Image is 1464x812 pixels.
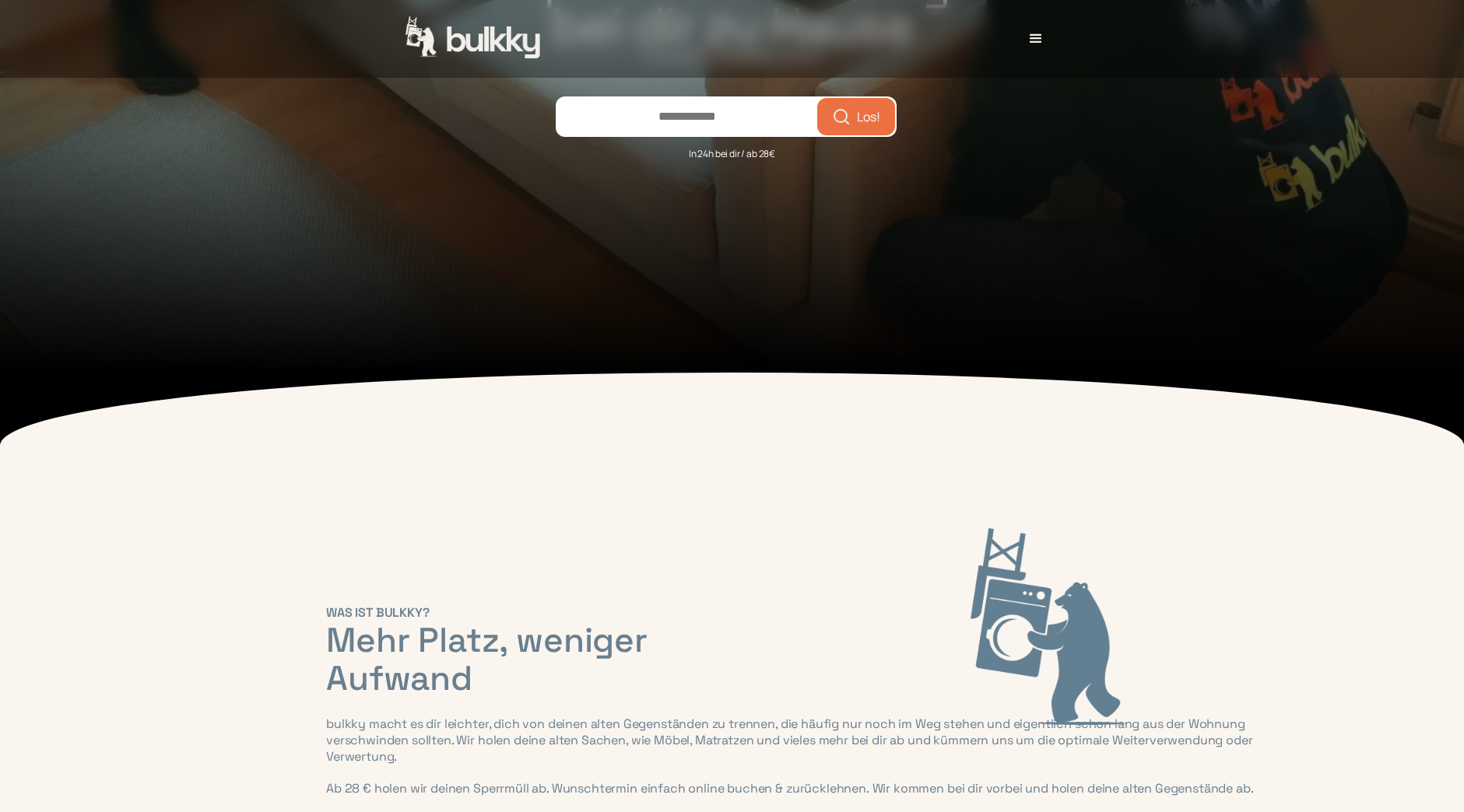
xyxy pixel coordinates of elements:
button: Los! [820,101,892,132]
div: bulkky macht es dir leichter, dich von deinen alten Gegenständen zu trennen, die häufig nur noch ... [326,716,1260,797]
div: WAS IST BULKKY? [326,605,1260,621]
a: home [405,16,542,61]
div: In 24h bei dir / ab 28€ [689,137,775,163]
span: Los! [857,110,880,123]
div: menu [1013,16,1059,62]
img: blauer bulkky Bär trägt Waschmaschine und Stuhl [971,528,1126,725]
h2: Mehr Platz, weniger Aufwand [326,621,1260,698]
